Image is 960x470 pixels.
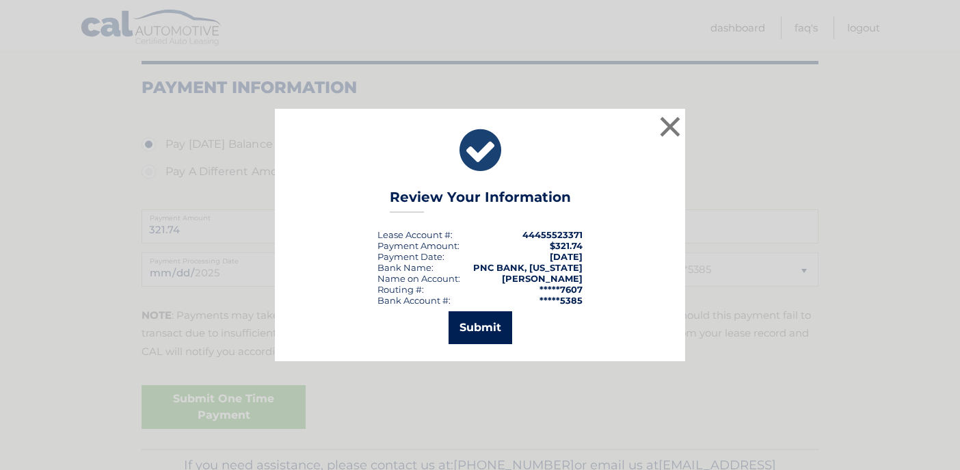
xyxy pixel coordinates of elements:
button: Submit [449,311,512,344]
span: Payment Date [377,251,442,262]
strong: PNC BANK, [US_STATE] [473,262,583,273]
h3: Review Your Information [390,189,571,213]
div: : [377,251,444,262]
span: $321.74 [550,240,583,251]
div: Bank Name: [377,262,434,273]
strong: [PERSON_NAME] [502,273,583,284]
div: Lease Account #: [377,229,453,240]
button: × [656,113,684,140]
div: Routing #: [377,284,424,295]
strong: 44455523371 [522,229,583,240]
div: Name on Account: [377,273,460,284]
div: Bank Account #: [377,295,451,306]
span: [DATE] [550,251,583,262]
div: Payment Amount: [377,240,459,251]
